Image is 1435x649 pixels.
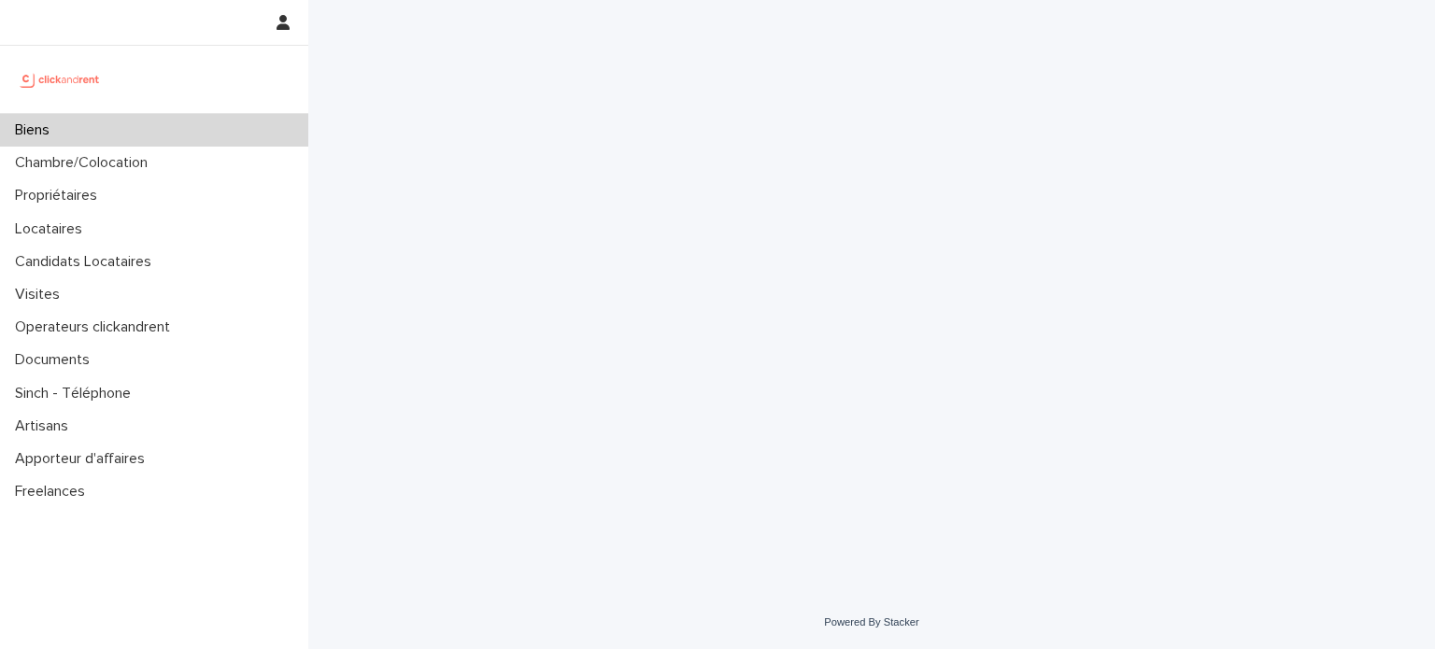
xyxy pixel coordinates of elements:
img: UCB0brd3T0yccxBKYDjQ [15,61,106,98]
p: Visites [7,286,75,303]
p: Operateurs clickandrent [7,318,185,336]
p: Freelances [7,483,100,501]
p: Locataires [7,220,97,238]
a: Powered By Stacker [824,616,918,628]
p: Candidats Locataires [7,253,166,271]
p: Sinch - Téléphone [7,385,146,402]
p: Propriétaires [7,187,112,205]
p: Apporteur d'affaires [7,450,160,468]
p: Biens [7,121,64,139]
p: Documents [7,351,105,369]
p: Artisans [7,417,83,435]
p: Chambre/Colocation [7,154,163,172]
